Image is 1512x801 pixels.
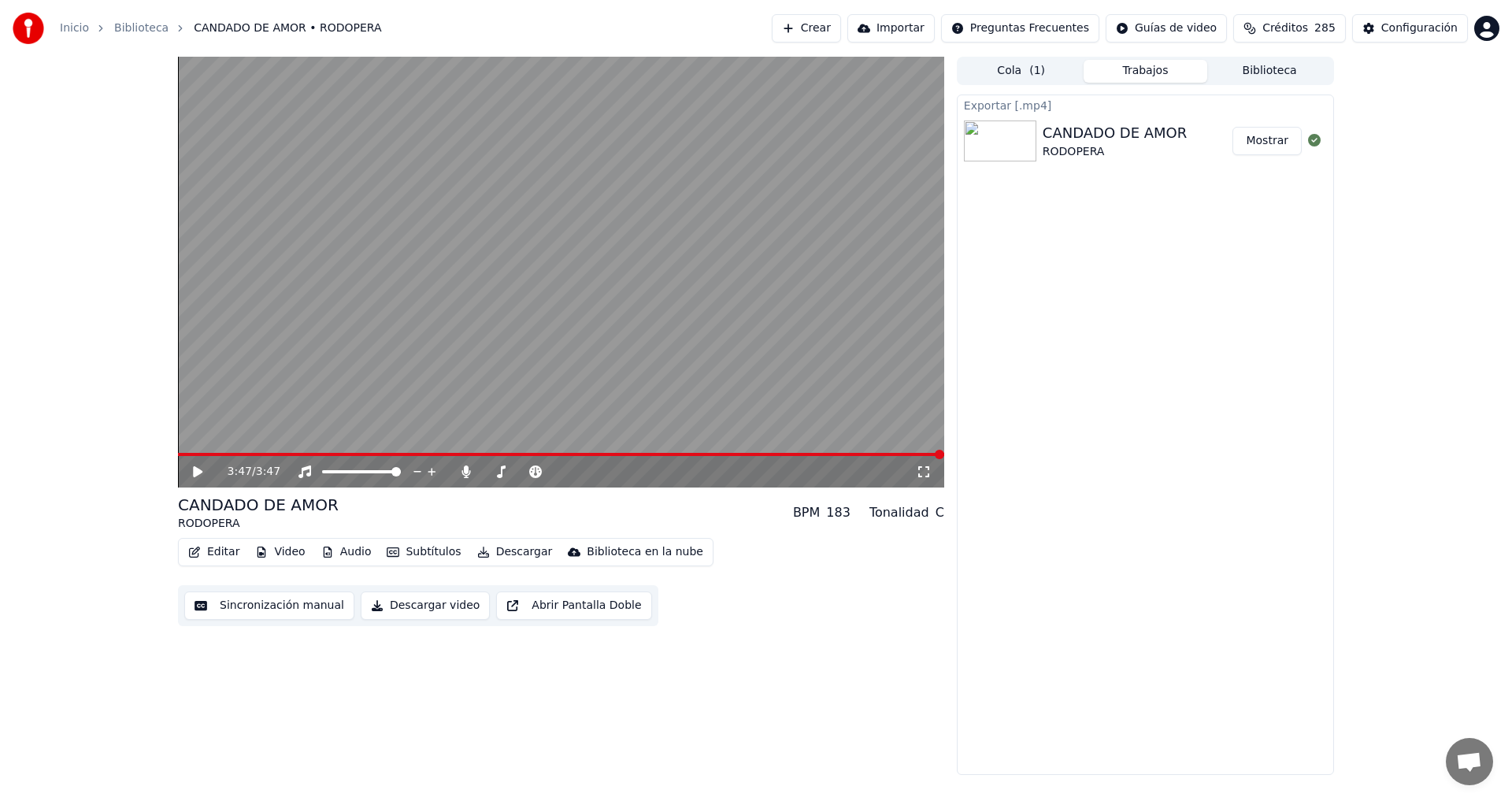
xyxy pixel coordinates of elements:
span: 3:47 [228,464,252,480]
div: C [936,503,944,522]
div: Biblioteca en la nube [587,544,703,560]
a: Open chat [1446,738,1493,785]
div: Configuración [1381,20,1458,36]
div: RODOPERA [178,516,339,532]
span: Créditos [1262,20,1308,36]
button: Sincronización manual [184,591,354,620]
button: Mostrar [1232,127,1302,155]
div: Tonalidad [869,503,929,522]
div: 183 [826,503,850,522]
button: Biblioteca [1207,60,1332,83]
div: CANDADO DE AMOR [178,494,339,516]
div: Exportar [.mp4] [958,95,1333,114]
button: Crear [772,14,841,43]
button: Guías de video [1106,14,1227,43]
a: Biblioteca [114,20,169,36]
button: Abrir Pantalla Doble [496,591,651,620]
button: Configuración [1352,14,1468,43]
span: CANDADO DE AMOR • RODOPERA [194,20,381,36]
span: ( 1 ) [1029,63,1045,79]
button: Descargar [471,541,559,563]
div: CANDADO DE AMOR [1043,122,1187,144]
img: youka [13,13,44,44]
button: Importar [847,14,935,43]
button: Subtítulos [380,541,467,563]
button: Cola [959,60,1084,83]
span: 3:47 [256,464,280,480]
span: 285 [1314,20,1336,36]
button: Preguntas Frecuentes [941,14,1099,43]
a: Inicio [60,20,89,36]
div: / [228,464,265,480]
button: Editar [182,541,246,563]
button: Créditos285 [1233,14,1346,43]
button: Trabajos [1084,60,1208,83]
div: RODOPERA [1043,144,1187,160]
button: Audio [315,541,378,563]
button: Descargar video [361,591,490,620]
button: Video [249,541,311,563]
nav: breadcrumb [60,20,382,36]
div: BPM [793,503,820,522]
